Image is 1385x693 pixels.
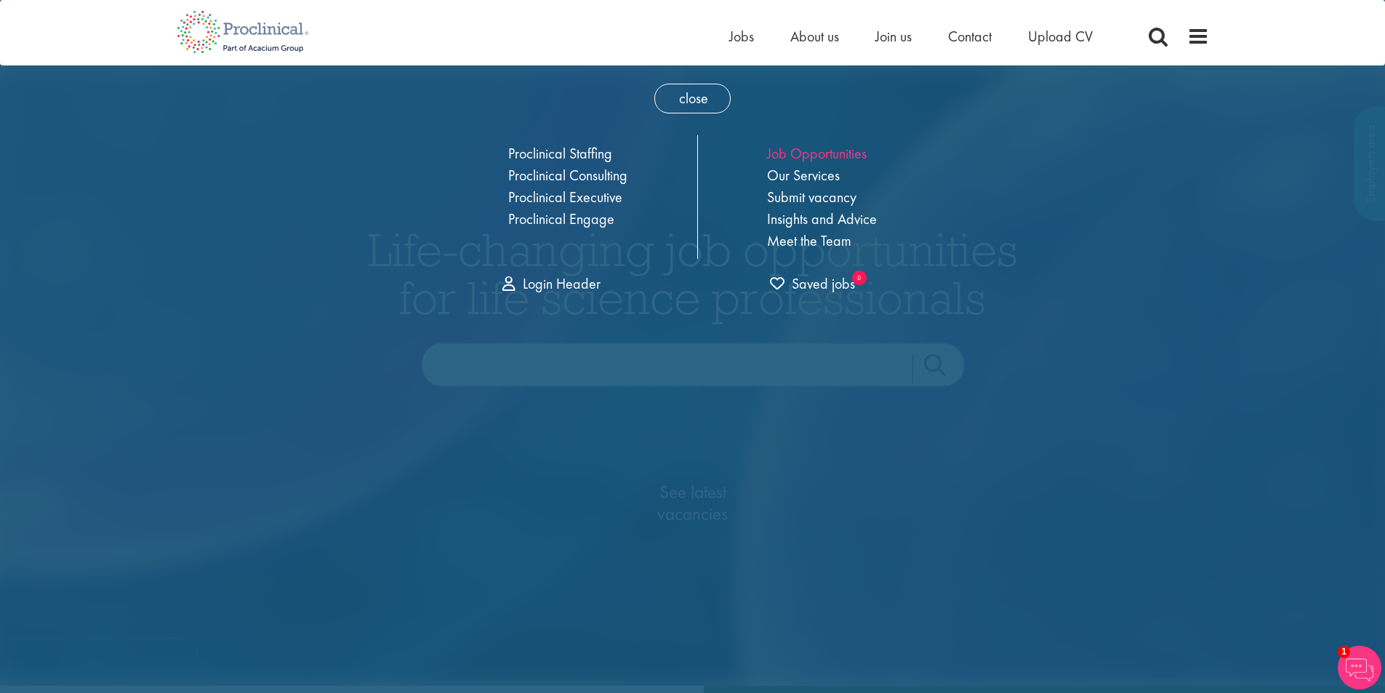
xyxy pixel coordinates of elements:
a: Login Header [502,274,601,293]
a: About us [790,27,839,46]
span: 1 [1338,646,1350,658]
a: Job Opportunities [767,144,867,163]
a: Proclinical Engage [508,209,614,228]
a: Contact [948,27,992,46]
a: Join us [875,27,912,46]
a: Proclinical Staffing [508,144,612,163]
img: Chatbot [1338,646,1381,689]
sub: 0 [852,271,867,285]
a: trigger for shortlist [770,273,855,295]
a: Proclinical Consulting [508,166,627,185]
a: Jobs [729,27,754,46]
a: Proclinical Executive [508,188,622,207]
a: Our Services [767,166,840,185]
a: Upload CV [1028,27,1093,46]
span: close [654,84,731,113]
a: Submit vacancy [767,188,856,207]
a: Insights and Advice [767,209,877,228]
span: Saved jobs [770,274,855,293]
a: Meet the Team [767,231,851,250]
